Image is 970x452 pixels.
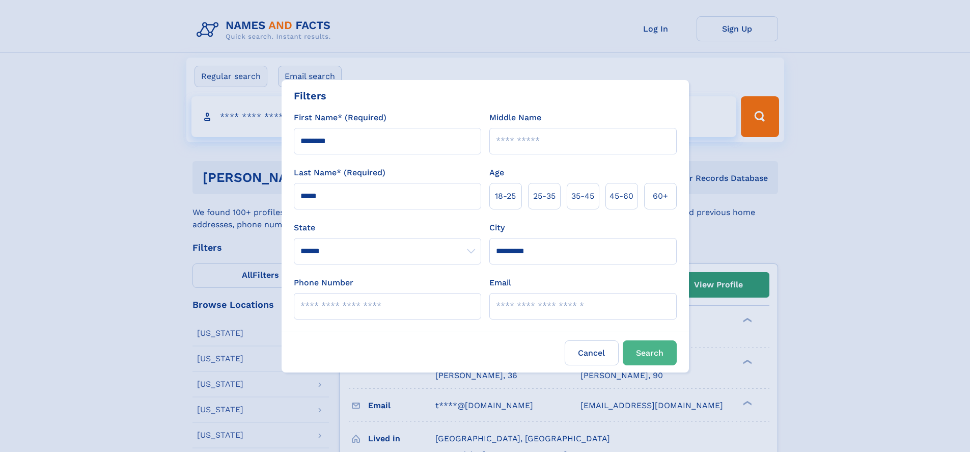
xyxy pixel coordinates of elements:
[489,222,505,234] label: City
[623,340,677,365] button: Search
[294,277,353,289] label: Phone Number
[294,222,481,234] label: State
[489,112,541,124] label: Middle Name
[489,277,511,289] label: Email
[495,190,516,202] span: 18‑25
[533,190,556,202] span: 25‑35
[571,190,594,202] span: 35‑45
[489,167,504,179] label: Age
[565,340,619,365] label: Cancel
[653,190,668,202] span: 60+
[294,112,386,124] label: First Name* (Required)
[294,88,326,103] div: Filters
[609,190,633,202] span: 45‑60
[294,167,385,179] label: Last Name* (Required)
